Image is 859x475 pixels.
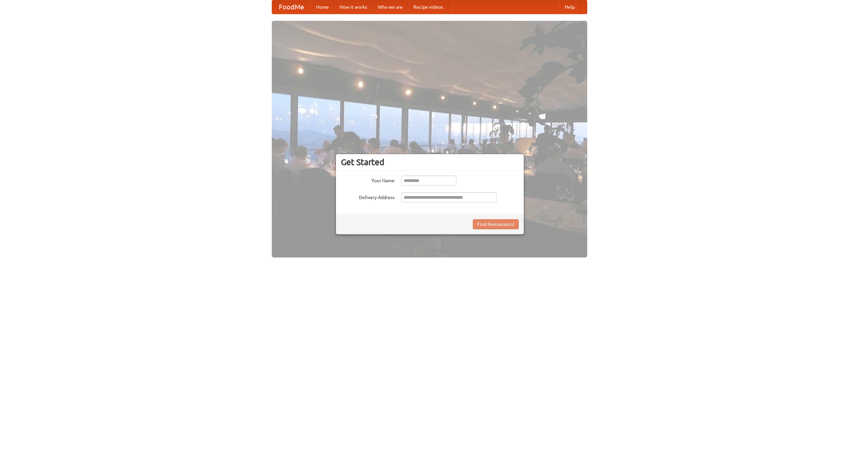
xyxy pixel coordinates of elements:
a: FoodMe [272,0,311,14]
a: Home [311,0,334,14]
a: Who we are [372,0,408,14]
a: Recipe videos [408,0,448,14]
label: Delivery Address [341,192,395,201]
h3: Get Started [341,157,519,167]
button: Find Restaurants! [473,219,519,229]
a: Help [559,0,580,14]
label: Your Name [341,176,395,184]
a: How it works [334,0,372,14]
